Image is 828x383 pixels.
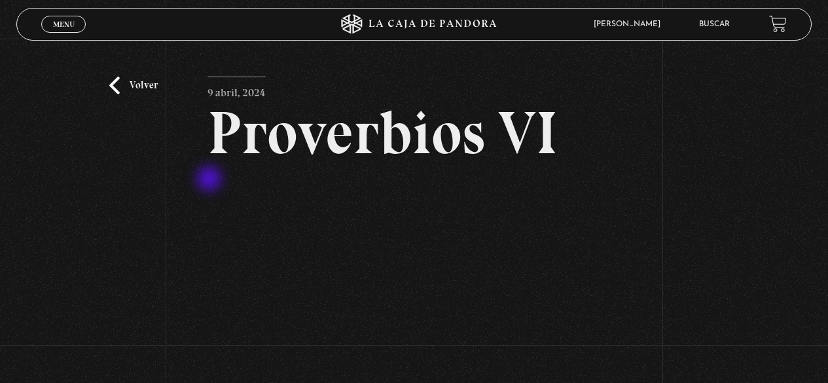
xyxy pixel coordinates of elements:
a: View your shopping cart [769,15,787,33]
span: [PERSON_NAME] [587,20,674,28]
span: Cerrar [48,31,79,40]
a: Buscar [699,20,730,28]
p: 9 abril, 2024 [207,77,266,103]
span: Menu [53,20,75,28]
a: Volver [109,77,158,94]
h2: Proverbios VI [207,103,621,163]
